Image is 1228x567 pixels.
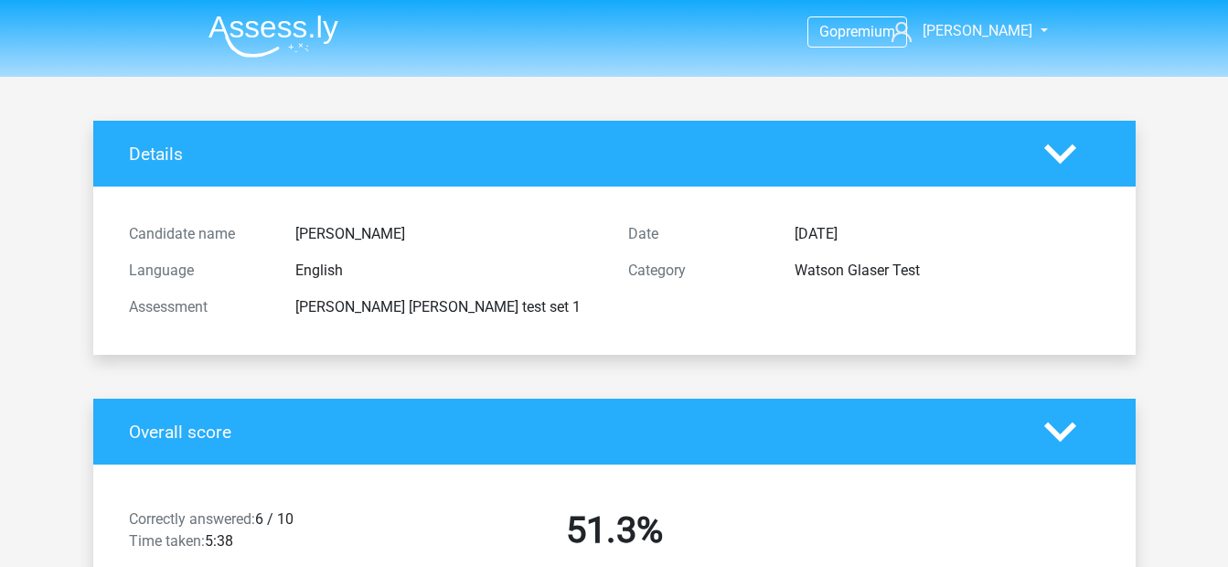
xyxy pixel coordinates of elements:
[884,20,1034,42] a: [PERSON_NAME]
[129,144,1017,165] h4: Details
[129,510,255,528] span: Correctly answered:
[614,260,781,282] div: Category
[379,508,850,552] h2: 51.3%
[208,15,338,58] img: Assessly
[115,508,365,560] div: 6 / 10 5:38
[115,223,282,245] div: Candidate name
[129,532,205,550] span: Time taken:
[282,260,614,282] div: English
[129,422,1017,443] h4: Overall score
[614,223,781,245] div: Date
[838,23,895,40] span: premium
[781,260,1114,282] div: Watson Glaser Test
[282,296,614,318] div: [PERSON_NAME] [PERSON_NAME] test set 1
[808,19,906,44] a: Gopremium
[115,296,282,318] div: Assessment
[115,260,282,282] div: Language
[781,223,1114,245] div: [DATE]
[819,23,838,40] span: Go
[923,22,1032,39] span: [PERSON_NAME]
[282,223,614,245] div: [PERSON_NAME]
